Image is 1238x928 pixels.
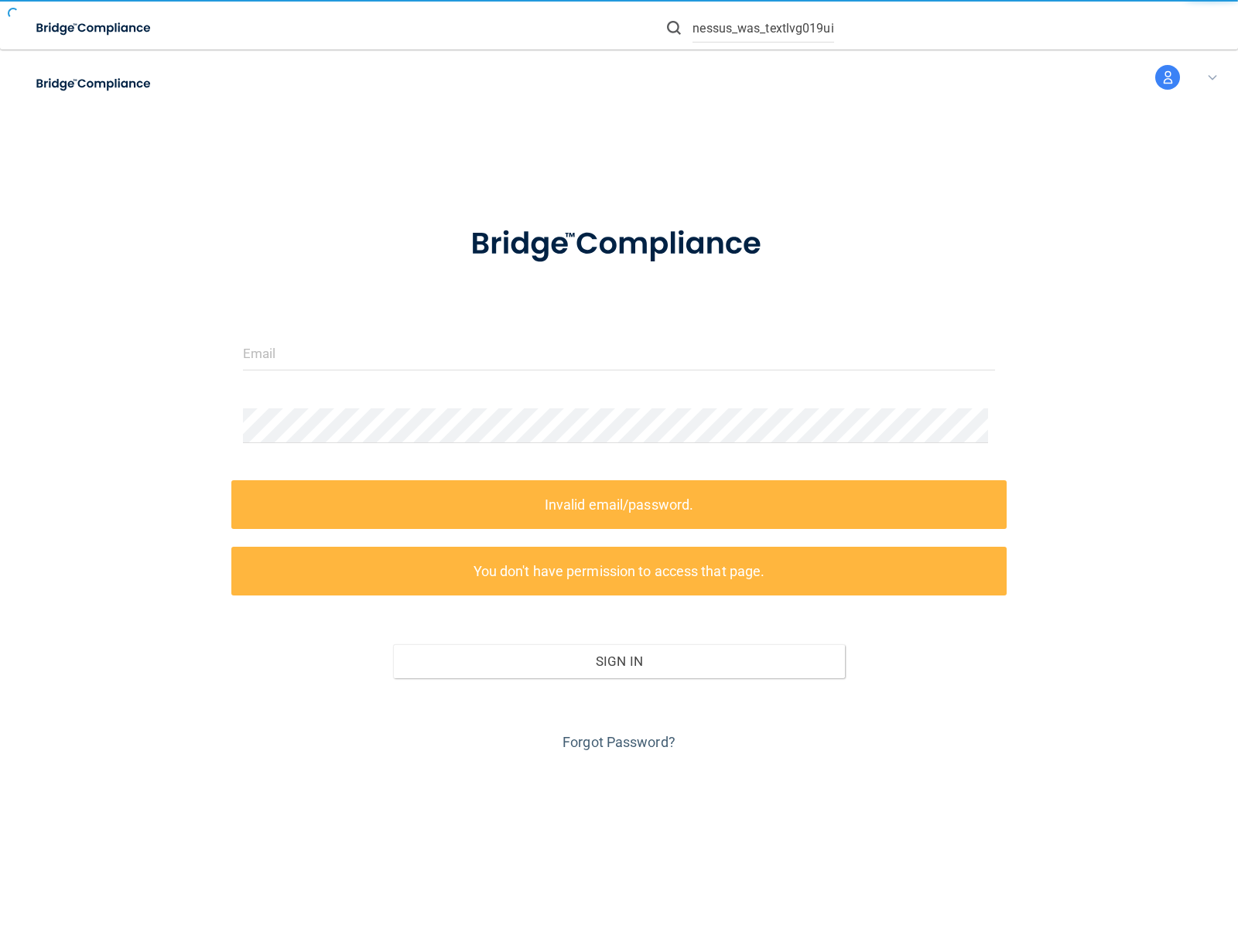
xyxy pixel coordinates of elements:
a: Forgot Password? [563,734,675,750]
button: Sign In [393,644,845,678]
input: Search [693,14,834,43]
img: avatar.17b06cb7.svg [1155,65,1180,90]
label: Invalid email/password. [231,480,1007,529]
label: You don't have permission to access that page. [231,547,1007,595]
img: bridge_compliance_login_screen.278c3ca4.svg [23,68,166,100]
img: arrow-down.227dba2b.svg [1208,75,1217,80]
img: bridge_compliance_login_screen.278c3ca4.svg [439,204,799,285]
input: Email [243,336,996,370]
img: bridge_compliance_login_screen.278c3ca4.svg [23,12,166,44]
img: ic-search.3b580494.png [667,21,681,35]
